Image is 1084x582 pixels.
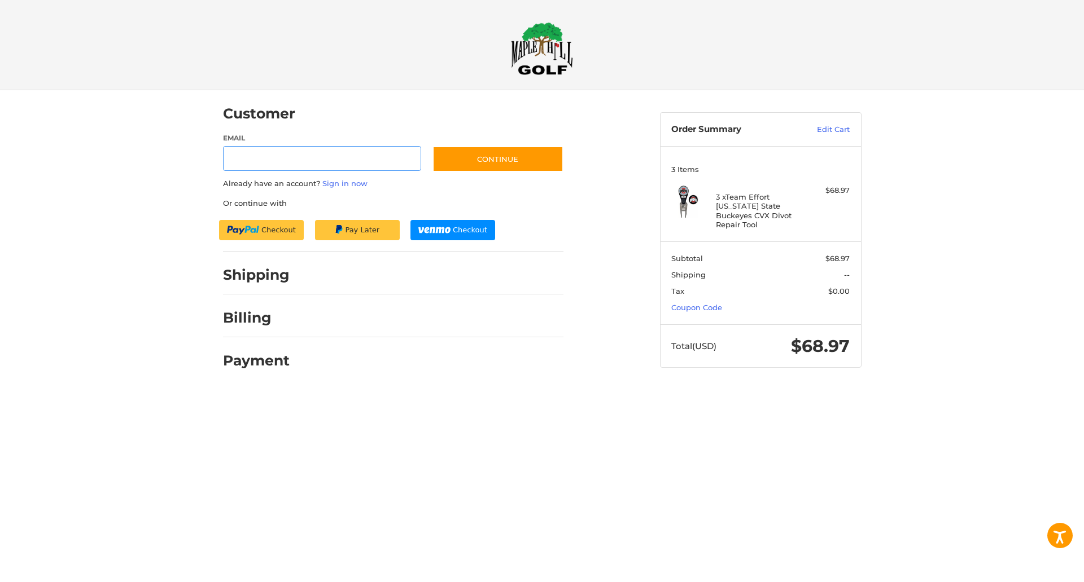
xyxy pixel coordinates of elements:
[315,220,400,240] iframe: PayPal-paylater
[671,165,850,174] h3: 3 Items
[223,309,289,327] h2: Billing
[223,352,290,369] h2: Payment
[671,254,703,263] span: Subtotal
[671,303,722,312] a: Coupon Code
[432,146,563,172] button: Continue
[223,266,290,284] h2: Shipping
[793,124,850,135] a: Edit Cart
[223,178,563,189] p: Already have an account?
[322,179,368,188] a: Sign in now
[844,270,850,279] span: --
[410,220,495,240] iframe: PayPal-venmo
[223,105,295,122] h2: Customer
[223,133,422,143] label: Email
[716,192,802,229] h4: 3 x Team Effort [US_STATE] State Buckeyes CVX Divot Repair Tool
[671,286,684,296] span: Tax
[828,286,850,296] span: $0.00
[825,254,850,263] span: $68.97
[805,185,850,196] div: $68.97
[791,336,850,356] span: $68.97
[223,198,563,209] p: Or continue with
[671,341,716,351] span: Total (USD)
[671,270,706,279] span: Shipping
[219,220,304,240] iframe: PayPal-paypal
[671,124,793,135] h3: Order Summary
[511,22,573,75] img: Maple Hill Golf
